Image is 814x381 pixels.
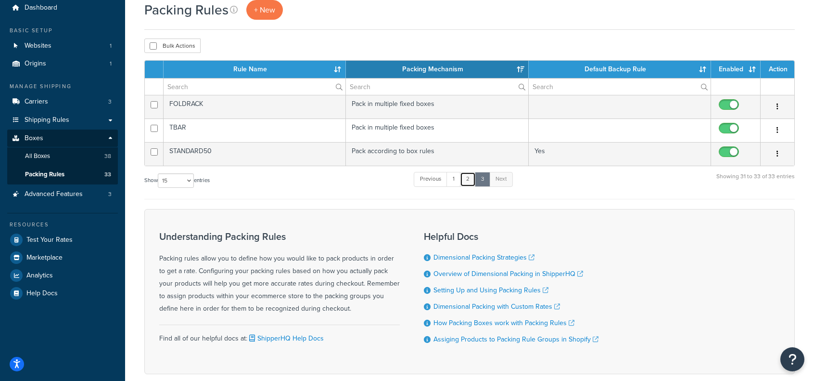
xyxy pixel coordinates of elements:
a: ShipperHQ Help Docs [247,333,324,343]
a: Previous [414,172,447,186]
span: Boxes [25,134,43,143]
span: Carriers [25,98,48,106]
span: 1 [110,42,112,50]
a: Setting Up and Using Packing Rules [433,285,548,295]
li: Packing Rules [7,166,118,184]
span: Shipping Rules [25,116,69,124]
span: Marketplace [26,254,63,262]
input: Search [346,79,528,95]
span: 3 [108,98,112,106]
div: Find all of our helpful docs at: [159,325,400,345]
th: Packing Mechanism: activate to sort column ascending [346,61,528,78]
a: Origins 1 [7,55,118,73]
span: Test Your Rates [26,236,73,244]
th: Action [761,61,794,78]
span: Dashboard [25,4,57,12]
h3: Understanding Packing Rules [159,231,400,242]
a: Analytics [7,267,118,284]
div: Showing 31 to 33 of 33 entries [716,171,795,192]
span: Packing Rules [25,171,64,179]
span: All Boxes [25,152,50,160]
span: + New [254,4,275,15]
li: Websites [7,37,118,55]
a: Dimensional Packing with Custom Rates [433,302,560,312]
a: Overview of Dimensional Packing in ShipperHQ [433,269,583,279]
div: Basic Setup [7,26,118,35]
span: 1 [110,60,112,68]
span: Origins [25,60,46,68]
span: Websites [25,42,51,50]
th: Default Backup Rule: activate to sort column ascending [529,61,711,78]
a: Websites 1 [7,37,118,55]
a: 1 [446,172,461,186]
td: TBAR [164,118,346,142]
span: Help Docs [26,289,58,298]
div: Manage Shipping [7,82,118,91]
button: Open Resource Center [780,347,804,371]
button: Bulk Actions [144,39,201,53]
a: Marketplace [7,249,118,266]
a: How Packing Boxes work with Packing Rules [433,318,574,328]
label: Show entries [144,173,210,188]
a: 3 [475,172,490,186]
span: 38 [104,152,111,160]
li: All Boxes [7,147,118,165]
a: Shipping Rules [7,111,118,129]
h1: Packing Rules [144,0,229,19]
td: STANDARD50 [164,142,346,166]
td: FOLDRACK [164,95,346,118]
a: 2 [460,172,476,186]
span: 3 [108,190,112,198]
td: Yes [529,142,711,166]
select: Showentries [158,173,194,188]
th: Rule Name: activate to sort column ascending [164,61,346,78]
a: Advanced Features 3 [7,185,118,203]
a: Carriers 3 [7,93,118,111]
span: 33 [104,171,111,179]
input: Search [529,79,711,95]
a: Next [489,172,513,186]
a: Dimensional Packing Strategies [433,252,534,263]
a: Assiging Products to Packing Rule Groups in Shopify [433,334,598,344]
input: Search [164,79,345,95]
th: Enabled: activate to sort column ascending [711,61,761,78]
a: All Boxes 38 [7,147,118,165]
h3: Helpful Docs [424,231,598,242]
div: Packing rules allow you to define how you would like to pack products in order to get a rate. Con... [159,231,400,315]
td: Pack according to box rules [346,142,528,166]
td: Pack in multiple fixed boxes [346,95,528,118]
li: Origins [7,55,118,73]
li: Carriers [7,93,118,111]
a: Test Your Rates [7,231,118,249]
li: Advanced Features [7,185,118,203]
span: Advanced Features [25,190,83,198]
li: Boxes [7,130,118,184]
div: Resources [7,221,118,229]
span: Analytics [26,272,53,280]
a: Help Docs [7,285,118,302]
a: Boxes [7,130,118,147]
a: Packing Rules 33 [7,166,118,184]
td: Pack in multiple fixed boxes [346,118,528,142]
